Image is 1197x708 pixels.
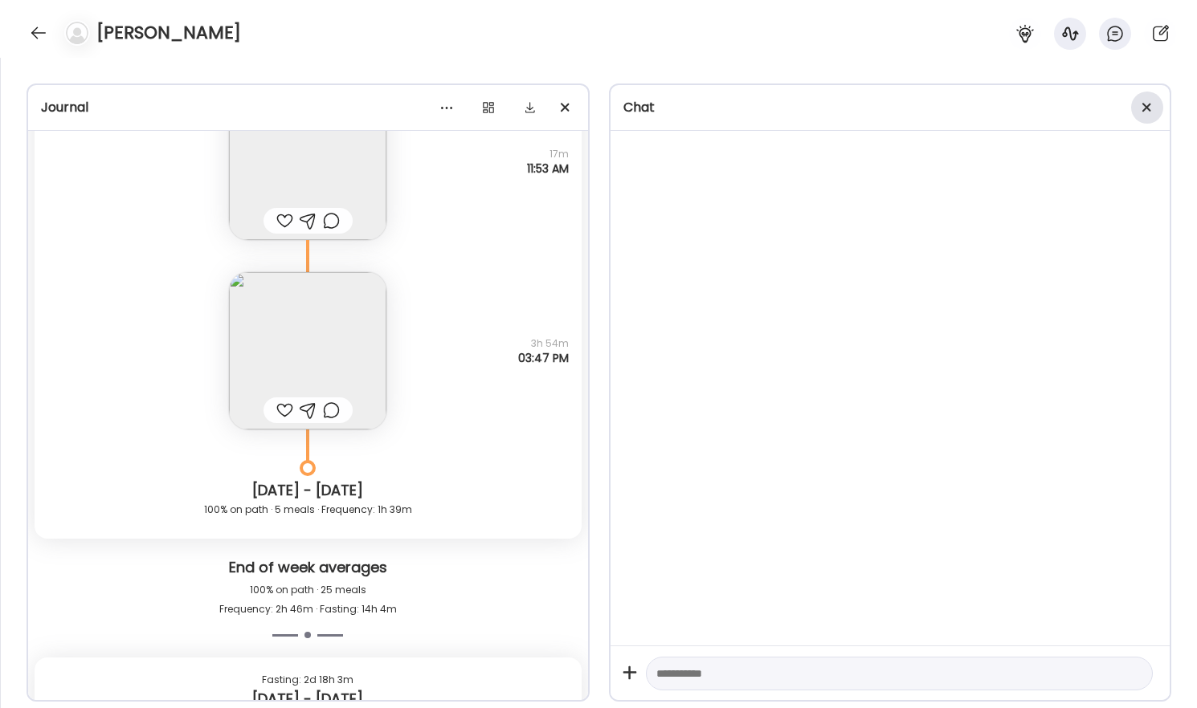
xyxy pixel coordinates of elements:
[518,351,569,365] span: 03:47 PM
[229,83,386,240] img: images%2FFWsELn7vDcfqF74XPxHYlF6WHSn2%2FuicQCDgZLa10Ver58CSj%2FHpV3lxtdJ69nGgAVJcCV_240
[41,558,575,580] div: End of week averages
[41,580,575,619] div: 100% on path · 25 meals Frequency: 2h 46m · Fasting: 14h 4m
[229,272,386,429] img: images%2FFWsELn7vDcfqF74XPxHYlF6WHSn2%2FeEL7i19qYx1zR9f03Uzj%2FwWqtqQ6OBY8la6vz5vx0_240
[527,147,569,161] span: 17m
[623,98,1158,117] div: Chat
[518,336,569,351] span: 3h 54m
[96,20,241,46] h4: [PERSON_NAME]
[47,670,569,690] div: Fasting: 2d 18h 3m
[527,161,569,176] span: 11:53 AM
[41,98,575,117] div: Journal
[66,22,88,44] img: bg-avatar-default.svg
[47,481,569,500] div: [DATE] - [DATE]
[47,500,569,519] div: 100% on path · 5 meals · Frequency: 1h 39m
